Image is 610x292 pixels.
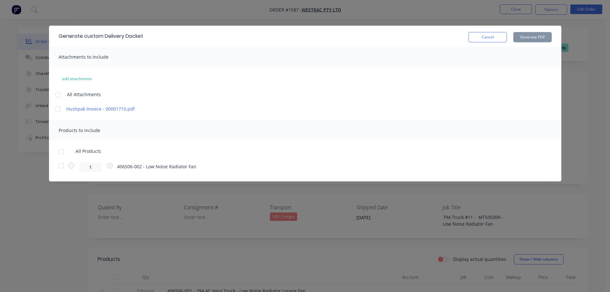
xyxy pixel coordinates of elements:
button: add attachments [55,74,99,84]
button: Cancel [468,32,507,42]
span: All Attachments [67,91,101,98]
span: 406506-002 - Low Noise Radiator Fan [117,163,196,170]
div: Generate custom Delivery Docket [59,32,143,40]
span: Attachments to include [59,54,109,60]
span: Products to include [59,127,100,133]
a: Hushpak Invoice - 00001710.pdf [66,105,178,112]
span: All Products [76,148,105,154]
button: Generate PDF [513,32,552,42]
